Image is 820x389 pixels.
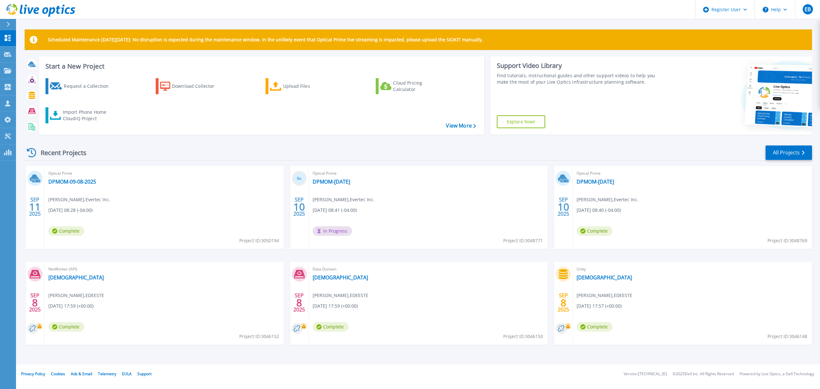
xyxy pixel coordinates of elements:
div: SEP 2025 [29,195,41,219]
div: Upload Files [283,80,334,93]
a: View More [446,123,476,129]
a: Cookies [51,371,65,377]
span: 10 [293,204,305,210]
span: Project ID: 3046148 [767,333,807,340]
span: [PERSON_NAME] , Evertec Inc. [577,196,638,203]
span: [PERSON_NAME] , EDEESTE [577,292,632,299]
a: Cloud Pricing Calculator [376,78,447,94]
span: [PERSON_NAME] , EDEESTE [48,292,104,299]
span: NetWorker (API) [48,266,280,273]
li: Powered by Live Optics, a Dell Technology [740,372,814,376]
div: SEP 2025 [557,291,570,314]
span: 8 [32,300,38,305]
span: EB [805,7,811,12]
span: Project ID: 3048769 [767,237,807,244]
a: [DEMOGRAPHIC_DATA] [313,274,368,281]
span: 8 [296,300,302,305]
div: Recent Projects [25,145,95,161]
div: Download Collector [172,80,223,93]
a: DPMOM-[DATE] [313,178,350,185]
span: Project ID: 3048771 [503,237,543,244]
a: Privacy Policy [21,371,45,377]
div: Request a Collection [64,80,115,93]
div: SEP 2025 [293,195,305,219]
a: Explore Now! [497,115,545,128]
span: Complete [577,322,612,332]
a: Support [137,371,152,377]
span: [DATE] 17:57 (+00:00) [577,302,622,310]
a: Request a Collection [45,78,117,94]
div: Support Video Library [497,62,663,70]
span: Optical Prime [48,170,280,177]
h3: Start a New Project [45,63,476,70]
li: © 2025 Dell Inc. All Rights Reserved [673,372,734,376]
a: DPMOM-09-08-2025 [48,178,96,185]
span: 11 [29,204,41,210]
span: [DATE] 17:59 (+00:00) [313,302,358,310]
span: Complete [48,226,84,236]
span: Optical Prime [313,170,544,177]
span: [DATE] 17:59 (+00:00) [48,302,94,310]
span: % [299,177,301,180]
a: [DEMOGRAPHIC_DATA] [48,274,104,281]
span: [DATE] 08:40 (-04:00) [577,207,621,214]
span: 10 [558,204,569,210]
a: Ads & Email [71,371,92,377]
span: Complete [313,322,348,332]
div: SEP 2025 [557,195,570,219]
span: Complete [577,226,612,236]
span: [PERSON_NAME] , EDEESTE [313,292,368,299]
h3: 0 [292,175,307,182]
a: All Projects [766,145,812,160]
a: [DEMOGRAPHIC_DATA] [577,274,632,281]
li: Version: [TECHNICAL_ID] [624,372,667,376]
span: [PERSON_NAME] , Evertec Inc. [313,196,374,203]
span: Project ID: 3046152 [239,333,279,340]
span: In Progress [313,226,352,236]
span: [DATE] 08:41 (-04:00) [313,207,357,214]
div: SEP 2025 [293,291,305,314]
a: Download Collector [156,78,227,94]
a: DPMOM-[DATE] [577,178,614,185]
span: 8 [561,300,566,305]
div: Find tutorials, instructional guides and other support videos to help you make the most of your L... [497,72,663,85]
span: Project ID: 3050194 [239,237,279,244]
div: Import Phone Home CloudIQ Project [63,109,113,122]
span: Project ID: 3046150 [503,333,543,340]
span: [PERSON_NAME] , Evertec Inc. [48,196,110,203]
span: [DATE] 08:28 (-04:00) [48,207,93,214]
div: Cloud Pricing Calculator [393,80,444,93]
span: Data Domain [313,266,544,273]
p: Scheduled Maintenance [DATE][DATE]: No disruption is expected during the maintenance window. In t... [48,37,483,42]
span: Complete [48,322,84,332]
a: Upload Files [266,78,337,94]
span: Optical Prime [577,170,808,177]
a: EULA [122,371,132,377]
span: Unity [577,266,808,273]
a: Telemetry [98,371,116,377]
div: SEP 2025 [29,291,41,314]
